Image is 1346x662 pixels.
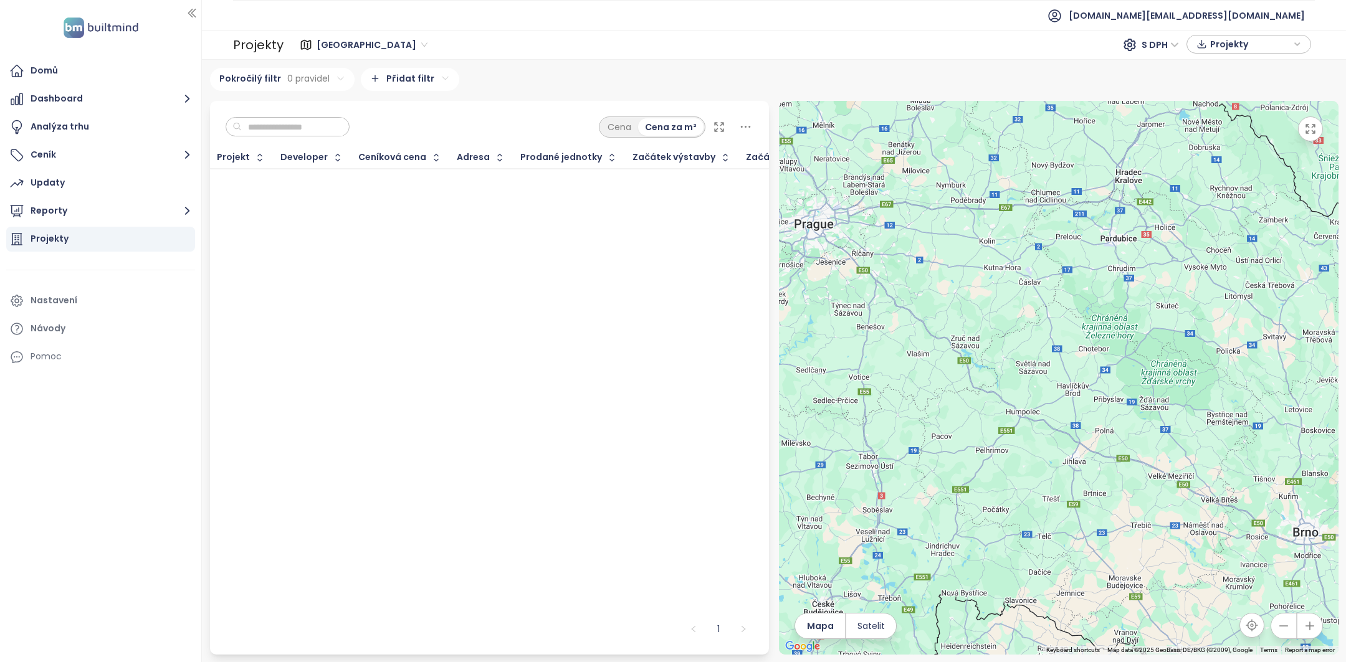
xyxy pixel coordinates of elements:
div: Přidat filtr [361,68,459,91]
div: Pomoc [6,344,195,369]
div: Domů [31,63,58,78]
a: Analýza trhu [6,115,195,139]
a: Nastavení [6,288,195,313]
span: Projekty [1210,35,1291,54]
div: Ceníková cena [358,153,426,161]
button: Dashboard [6,87,195,111]
a: Open this area in Google Maps (opens a new window) [782,638,823,655]
span: 0 pravidel [287,72,330,85]
span: Map data ©2025 GeoBasis-DE/BKG (©2009), Google [1107,646,1253,653]
button: Satelit [846,613,896,638]
a: Report a map error [1285,646,1335,653]
div: Začátek výstavby [632,153,715,161]
div: Projekt [217,153,250,161]
div: Nastavení [31,293,77,308]
span: Prodané jednotky [520,153,602,161]
span: [DOMAIN_NAME][EMAIL_ADDRESS][DOMAIN_NAME] [1069,1,1305,31]
div: Analýza trhu [31,119,89,135]
span: S DPH [1142,35,1179,54]
a: Updaty [6,171,195,196]
div: Začátek prodeje [746,153,823,161]
button: Ceník [6,143,195,168]
div: Updaty [31,175,65,191]
span: Satelit [857,619,885,633]
li: Předchozí strana [684,619,704,639]
div: Cena [601,118,638,136]
button: Mapa [795,613,845,638]
img: logo [60,15,142,40]
div: Pokročilý filtr [210,68,355,91]
div: Návody [31,321,65,336]
span: Mapa [807,619,834,633]
img: Google [782,638,823,655]
div: Adresa [457,153,490,161]
span: left [690,625,697,633]
div: Projekty [31,231,69,247]
a: Projekty [6,227,195,252]
span: right [740,625,747,633]
a: Návody [6,316,195,341]
li: 1 [709,619,728,639]
div: Developer [280,153,328,161]
a: Domů [6,59,195,83]
div: Projekty [233,32,284,57]
div: Cena za m² [638,118,704,136]
li: Následující strana [733,619,753,639]
button: right [733,619,753,639]
span: Praha [317,35,427,54]
a: 1 [709,620,728,638]
div: Pomoc [31,349,62,364]
a: Terms (opens in new tab) [1260,646,1277,653]
button: left [684,619,704,639]
div: button [1193,35,1304,54]
button: Keyboard shortcuts [1046,646,1100,655]
button: Reporty [6,199,195,224]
